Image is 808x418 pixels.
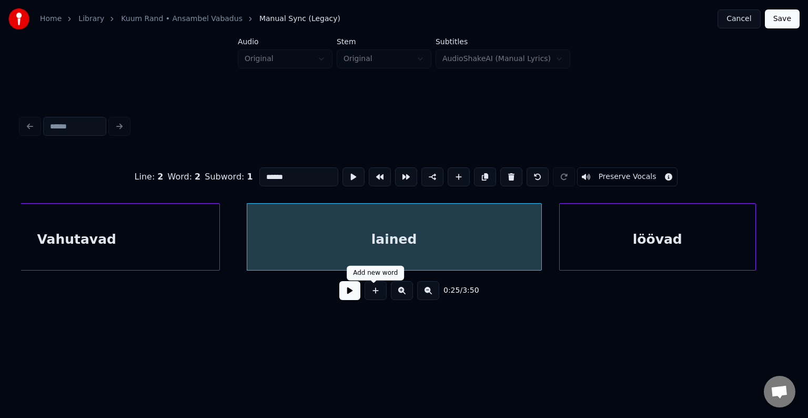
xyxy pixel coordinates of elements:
button: Toggle [577,167,678,186]
a: Open chat [764,376,795,407]
img: youka [8,8,29,29]
a: Home [40,14,62,24]
label: Stem [337,38,431,45]
button: Cancel [718,9,760,28]
span: 2 [157,172,163,182]
a: Library [78,14,104,24]
nav: breadcrumb [40,14,340,24]
div: Add new word [353,269,398,277]
span: 2 [195,172,200,182]
span: 0:25 [443,285,460,296]
span: 3:50 [462,285,479,296]
div: Subword : [205,171,252,183]
a: Kuum Rand • Ansambel Vabadus [121,14,243,24]
label: Subtitles [436,38,570,45]
span: Manual Sync (Legacy) [259,14,340,24]
div: / [443,285,469,296]
div: Line : [135,171,164,183]
span: 1 [247,172,253,182]
button: Save [765,9,800,28]
label: Audio [238,38,332,45]
div: Word : [168,171,201,183]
